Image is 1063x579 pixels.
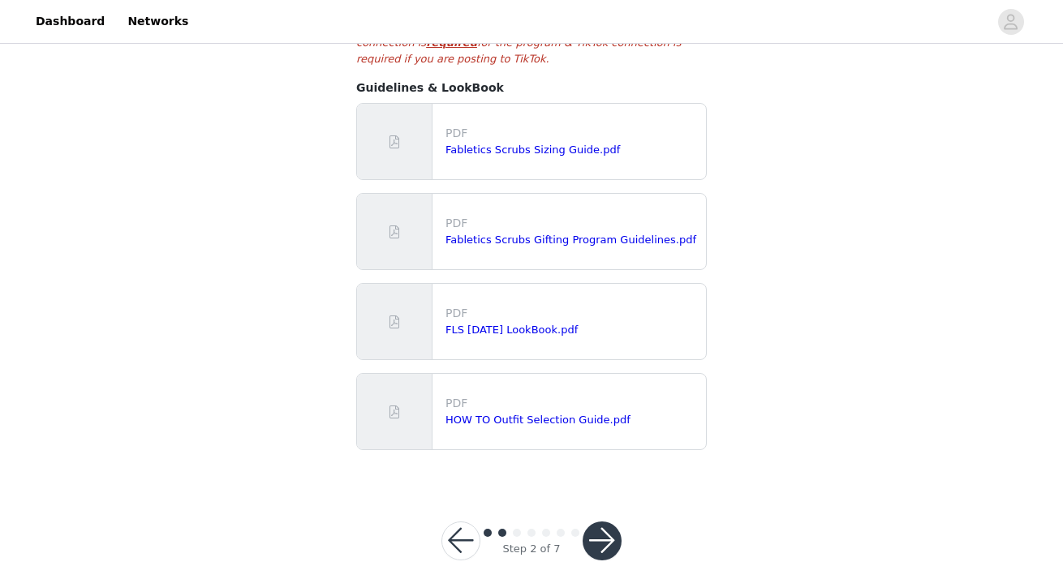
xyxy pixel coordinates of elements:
[445,144,620,156] a: Fabletics Scrubs Sizing Guide.pdf
[26,3,114,40] a: Dashboard
[356,79,707,96] h4: Guidelines & LookBook
[356,21,681,65] em: Connect your socials in the Networks section - Instagram connection is for the program & TikTok c...
[118,3,198,40] a: Networks
[445,125,699,142] p: PDF
[445,414,630,426] a: HOW TO Outfit Selection Guide.pdf
[502,541,560,557] div: Step 2 of 7
[445,215,699,232] p: PDF
[445,234,696,246] a: Fabletics Scrubs Gifting Program Guidelines.pdf
[445,305,699,322] p: PDF
[1003,9,1018,35] div: avatar
[445,324,578,336] a: FLS [DATE] LookBook.pdf
[445,395,699,412] p: PDF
